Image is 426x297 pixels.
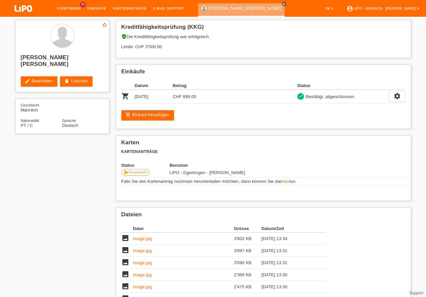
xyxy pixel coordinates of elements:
[135,82,173,90] th: Datum
[170,163,283,168] th: Benutzer
[102,22,108,29] a: star_border
[125,112,131,118] i: add_shopping_cart
[393,92,401,100] i: settings
[343,6,423,10] a: account_circleLIPO - Reinach - [PERSON_NAME] ▾
[304,93,355,100] div: Bestätigt, abgeschlossen
[54,6,84,10] a: Kund*innen
[297,82,389,90] th: Status
[124,170,129,175] i: send
[298,94,303,98] i: check
[121,282,129,290] i: image
[282,179,289,184] a: hier
[121,234,129,242] i: image
[64,78,69,84] i: delete
[133,272,152,277] a: image.jpg
[21,54,104,71] h2: [PERSON_NAME] [PERSON_NAME]
[234,257,261,269] td: 3'090 KB
[129,170,147,174] span: Eingereicht
[261,225,316,233] th: Datum/Zeit
[121,163,170,168] th: Status
[121,270,129,278] i: image
[121,177,406,185] td: Falls Sie den Kartenantrag nochmals herunterladen möchten, dann können Sie das tun.
[234,233,261,245] td: 3'602 KB
[121,258,129,266] i: image
[133,248,152,253] a: image.jpg
[121,92,129,100] i: POSP00027542
[133,236,152,241] a: image.jpg
[133,260,152,265] a: image.jpg
[60,76,92,86] a: deleteLöschen
[261,233,316,245] td: [DATE] 13:34
[7,14,40,19] a: LIPO pay
[121,246,129,254] i: image
[322,6,337,10] a: DE ▾
[21,103,39,107] span: Geschlecht
[25,78,30,84] i: edit
[409,291,423,295] a: Support
[150,6,188,10] a: E-Mail Support
[110,6,150,10] a: Kartenanträge
[173,82,211,90] th: Betrag
[173,90,211,103] td: CHF 899.00
[121,110,174,120] a: add_shopping_cartEinkauf hinzufügen
[121,149,406,154] h3: Kartenanträge
[121,34,406,54] div: Die Kreditfähigkeitsprüfung war erfolgreich. Limite: CHF 3'500.00
[102,22,108,28] i: star_border
[234,245,261,257] td: 3'897 KB
[121,139,406,149] h2: Karten
[261,245,316,257] td: [DATE] 13:31
[347,5,353,12] i: account_circle
[282,2,287,6] a: close
[234,269,261,281] td: 2'369 KB
[234,225,261,233] th: Grösse
[121,34,127,39] i: verified_user
[121,211,406,221] h2: Dateien
[208,6,281,11] a: [PERSON_NAME] [PERSON_NAME]
[62,119,76,123] span: Sprache
[21,76,58,86] a: editBearbeiten
[84,6,109,10] a: Einkäufe
[170,170,245,175] span: 15.09.2025
[133,225,234,233] th: Datei
[121,68,406,78] h2: Einkäufe
[261,281,316,293] td: [DATE] 13:30
[133,284,152,289] a: image.jpg
[261,269,316,281] td: [DATE] 13:30
[234,281,261,293] td: 2'475 KB
[21,102,62,113] div: Männlich
[21,119,39,123] span: Nationalität
[62,123,78,128] span: Deutsch
[21,123,33,128] span: Portugal / C / 03.04.1998
[135,90,173,103] td: [DATE]
[121,24,406,34] h2: Kreditfähigkeitsprüfung (KKG)
[261,257,316,269] td: [DATE] 13:31
[80,2,86,7] span: 36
